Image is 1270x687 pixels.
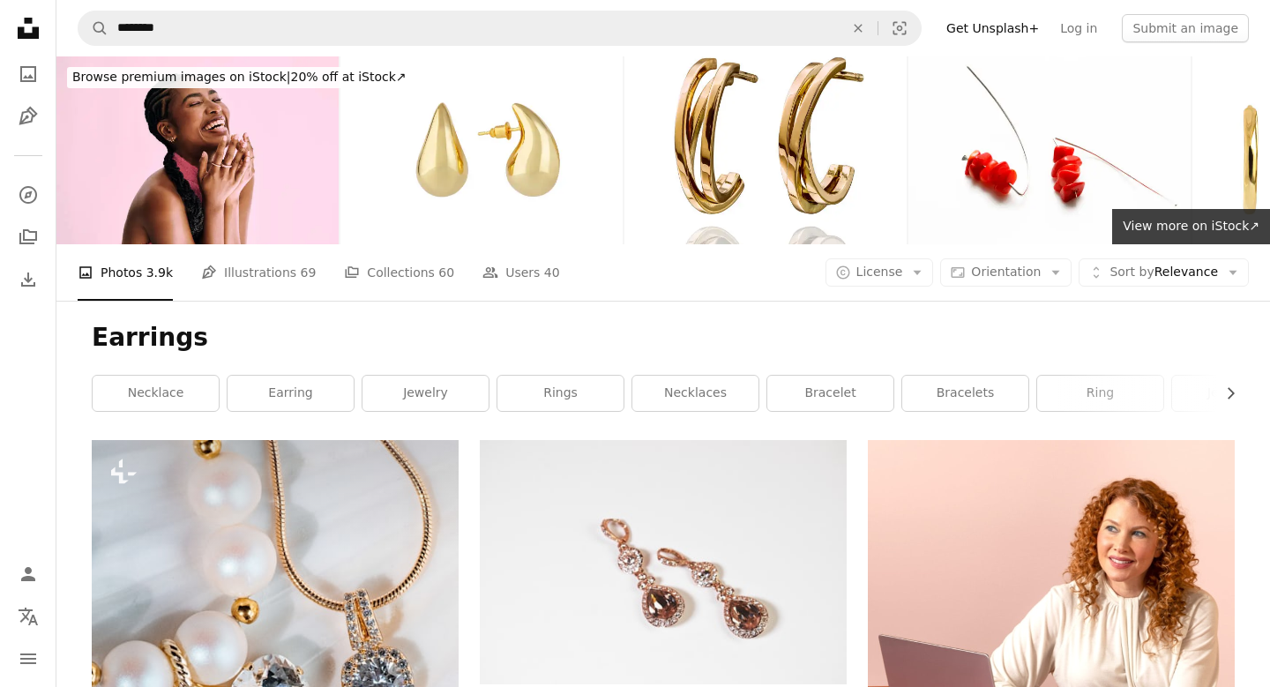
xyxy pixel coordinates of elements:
[839,11,878,45] button: Clear
[940,258,1072,287] button: Orientation
[544,263,560,282] span: 40
[201,244,316,301] a: Illustrations 69
[480,554,847,570] a: silver and brown beaded bracelet
[362,376,489,411] a: jewelry
[971,265,1041,279] span: Orientation
[11,641,46,676] button: Menu
[301,263,317,282] span: 69
[1123,219,1259,233] span: View more on iStock ↗
[67,67,412,88] div: 20% off at iStock ↗
[11,99,46,134] a: Illustrations
[344,244,454,301] a: Collections 60
[1122,14,1249,42] button: Submit an image
[1109,264,1218,281] span: Relevance
[72,70,290,84] span: Browse premium images on iStock |
[340,56,623,244] img: Elegant gold teardrop earrings with stud backing on white background. Jewelry
[78,11,922,46] form: Find visuals sitewide
[480,440,847,684] img: silver and brown beaded bracelet
[1109,265,1154,279] span: Sort by
[936,14,1050,42] a: Get Unsplash+
[624,56,907,244] img: Golden earrings with gemstone isolated on white background
[878,11,921,45] button: Visual search
[1214,376,1235,411] button: scroll list to the right
[1050,14,1108,42] a: Log in
[11,177,46,213] a: Explore
[11,56,46,92] a: Photos
[497,376,624,411] a: rings
[11,262,46,297] a: Download History
[908,56,1191,244] img: Isolated shot of silver earrings with red gemstones on white background
[1112,209,1270,244] a: View more on iStock↗
[11,220,46,255] a: Collections
[78,11,108,45] button: Search Unsplash
[632,376,758,411] a: necklaces
[825,258,934,287] button: License
[1079,258,1249,287] button: Sort byRelevance
[93,376,219,411] a: necklace
[856,265,903,279] span: License
[482,244,560,301] a: Users 40
[11,556,46,592] a: Log in / Sign up
[11,599,46,634] button: Language
[228,376,354,411] a: earring
[902,376,1028,411] a: bracelets
[92,322,1235,354] h1: Earrings
[438,263,454,282] span: 60
[767,376,893,411] a: bracelet
[1037,376,1163,411] a: ring
[56,56,339,244] img: beauty shot of beautiful black woman in monochromatic pink. Stock photo, copy space
[56,56,422,99] a: Browse premium images on iStock|20% off at iStock↗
